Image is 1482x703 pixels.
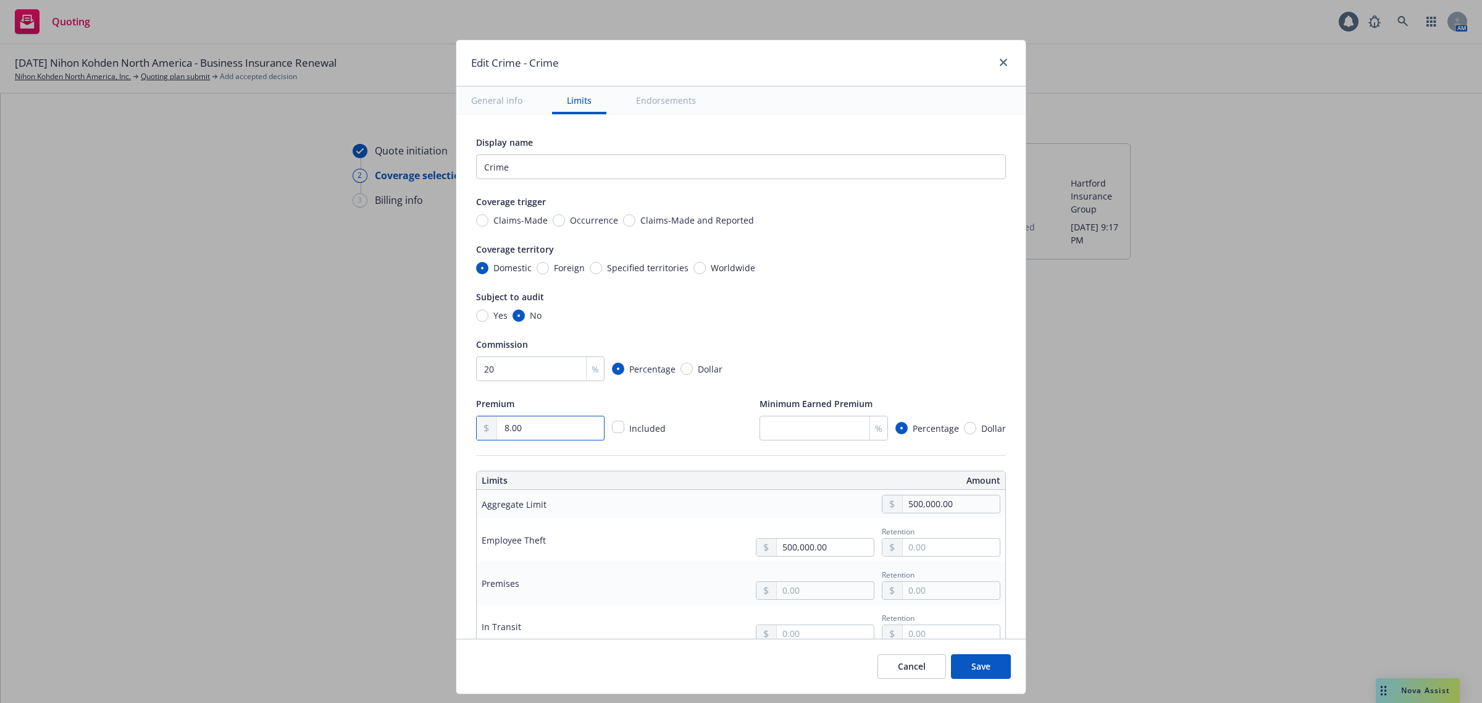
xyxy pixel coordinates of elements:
h1: Edit Crime - Crime [471,55,559,71]
button: Endorsements [621,86,711,114]
span: Subject to audit [476,291,544,303]
span: Commission [476,339,528,350]
th: Limits [477,471,688,490]
input: Dollar [680,363,693,375]
input: Dollar [964,422,976,434]
input: 0.00 [777,625,874,642]
a: close [996,55,1011,70]
span: Display name [476,137,533,148]
span: Claims-Made [493,214,548,227]
span: No [530,309,542,322]
input: 0.00 [497,416,604,440]
span: % [875,422,882,435]
span: Included [629,423,666,434]
input: 0.00 [903,625,1000,642]
span: Retention [882,570,915,580]
span: Percentage [629,363,676,376]
span: % [592,363,599,376]
input: Specified territories [590,262,602,274]
button: General info [456,86,537,114]
span: Claims-Made and Reported [640,214,754,227]
input: Claims-Made [476,214,488,227]
span: Minimum Earned Premium [760,398,873,410]
span: Premium [476,398,514,410]
input: Claims-Made and Reported [623,214,635,227]
span: Percentage [913,422,959,435]
div: Aggregate Limit [482,498,546,511]
th: Amount [747,471,1005,490]
input: 0.00 [777,539,874,556]
button: Cancel [877,654,946,679]
input: Yes [476,309,488,322]
div: Employee Theft [482,534,546,547]
span: Retention [882,526,915,537]
input: Foreign [537,262,549,274]
span: Specified territories [607,261,689,274]
input: Occurrence [553,214,565,227]
button: Save [951,654,1011,679]
input: 0.00 [903,582,1000,599]
span: Occurrence [570,214,618,227]
span: Foreign [554,261,585,274]
input: 0.00 [903,495,1000,513]
input: Percentage [895,422,908,434]
input: No [513,309,525,322]
div: In Transit [482,620,521,633]
span: Retention [882,613,915,623]
input: Percentage [612,363,624,375]
input: 0.00 [777,582,874,599]
span: Coverage territory [476,243,554,255]
input: Domestic [476,262,488,274]
span: Yes [493,309,508,322]
span: Domestic [493,261,532,274]
input: Worldwide [693,262,706,274]
span: Coverage trigger [476,196,546,208]
span: Dollar [981,422,1006,435]
button: Limits [552,86,606,114]
input: 0.00 [903,539,1000,556]
span: Dollar [698,363,722,376]
span: Worldwide [711,261,755,274]
div: Premises [482,577,519,590]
